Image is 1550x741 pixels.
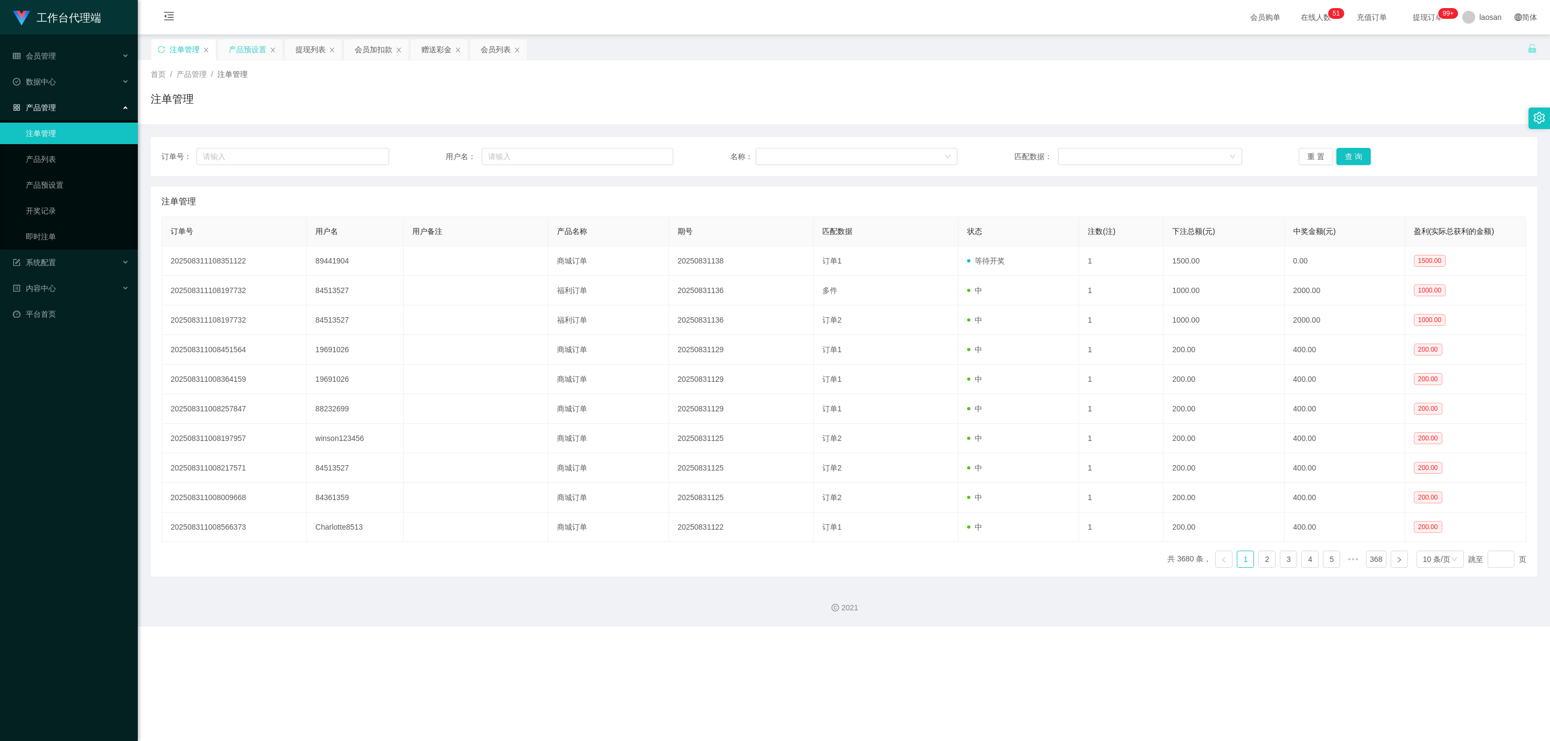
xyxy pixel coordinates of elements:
[1258,551,1276,568] li: 2
[669,424,814,453] td: 20250831125
[307,305,403,335] td: 84513527
[196,148,389,165] input: 请输入
[307,453,403,483] td: 84513527
[1295,13,1336,21] span: 在线人数
[1414,491,1442,503] span: 200.00
[1414,462,1442,474] span: 200.00
[822,286,837,295] span: 多件
[1285,276,1405,305] td: 2000.00
[832,604,839,611] i: 图标: copyright
[1229,153,1236,161] i: 图标: down
[161,195,196,208] span: 注单管理
[1414,521,1442,533] span: 200.00
[669,483,814,512] td: 20250831125
[421,39,452,60] div: 赠送彩金
[315,227,338,236] span: 用户名
[1414,373,1442,385] span: 200.00
[13,303,129,325] a: 图标: dashboard平台首页
[1014,151,1058,162] span: 匹配数据：
[307,394,403,424] td: 88232699
[1079,424,1164,453] td: 1
[1285,246,1405,276] td: 0.00
[307,246,403,276] td: 89441904
[967,316,982,324] span: 中
[270,47,276,53] i: 图标: close
[548,424,669,453] td: 商城订单
[229,39,266,60] div: 产品预设置
[177,70,207,79] span: 产品管理
[548,305,669,335] td: 福利订单
[669,305,814,335] td: 20250831136
[1079,335,1164,365] td: 1
[171,227,193,236] span: 订单号
[1164,512,1284,542] td: 200.00
[1079,365,1164,394] td: 1
[1351,13,1392,21] span: 充值订单
[669,365,814,394] td: 20250831129
[307,276,403,305] td: 84513527
[967,375,982,383] span: 中
[1336,8,1340,19] p: 1
[1285,305,1405,335] td: 2000.00
[151,70,166,79] span: 首页
[1344,551,1362,568] span: •••
[669,394,814,424] td: 20250831129
[412,227,442,236] span: 用户备注
[1414,432,1442,444] span: 200.00
[967,404,982,413] span: 中
[1285,453,1405,483] td: 400.00
[13,258,56,267] span: 系统配置
[1323,551,1340,567] a: 5
[162,453,307,483] td: 202508311008217571
[1301,551,1319,568] li: 4
[1285,483,1405,512] td: 400.00
[1221,557,1227,563] i: 图标: left
[1164,305,1284,335] td: 1000.00
[1414,344,1442,355] span: 200.00
[1237,551,1254,568] li: 1
[26,200,129,222] a: 开奖记录
[162,276,307,305] td: 202508311108197732
[1407,13,1448,21] span: 提现订单
[967,523,982,531] span: 中
[822,227,852,236] span: 匹配数据
[1423,551,1450,567] div: 10 条/页
[13,52,56,60] span: 会员管理
[669,512,814,542] td: 20250831122
[1323,551,1340,568] li: 5
[396,47,402,53] i: 图标: close
[1164,424,1284,453] td: 200.00
[1336,148,1371,165] button: 查 询
[482,148,673,165] input: 请输入
[1414,255,1446,267] span: 1500.00
[162,335,307,365] td: 202508311008451564
[26,226,129,247] a: 即时注单
[329,47,335,53] i: 图标: close
[557,227,587,236] span: 产品名称
[13,104,20,111] i: 图标: appstore-o
[1533,112,1545,124] i: 图标: setting
[1366,551,1386,568] li: 368
[1079,512,1164,542] td: 1
[307,424,403,453] td: winson123456
[1079,453,1164,483] td: 1
[967,286,982,295] span: 中
[822,316,842,324] span: 订单2
[1280,551,1297,568] li: 3
[967,345,982,354] span: 中
[1414,284,1446,296] span: 1000.00
[13,78,20,85] i: 图标: check-circle-o
[548,276,669,305] td: 福利订单
[13,284,20,292] i: 图标: profile
[822,256,842,265] span: 订单1
[1172,227,1215,236] span: 下注总额(元)
[669,335,814,365] td: 20250831129
[1079,305,1164,335] td: 1
[1088,227,1115,236] span: 注数(注)
[1285,365,1405,394] td: 400.00
[13,284,56,293] span: 内容中心
[967,464,982,472] span: 中
[1302,551,1318,567] a: 4
[1293,227,1336,236] span: 中奖金额(元)
[1164,246,1284,276] td: 1500.00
